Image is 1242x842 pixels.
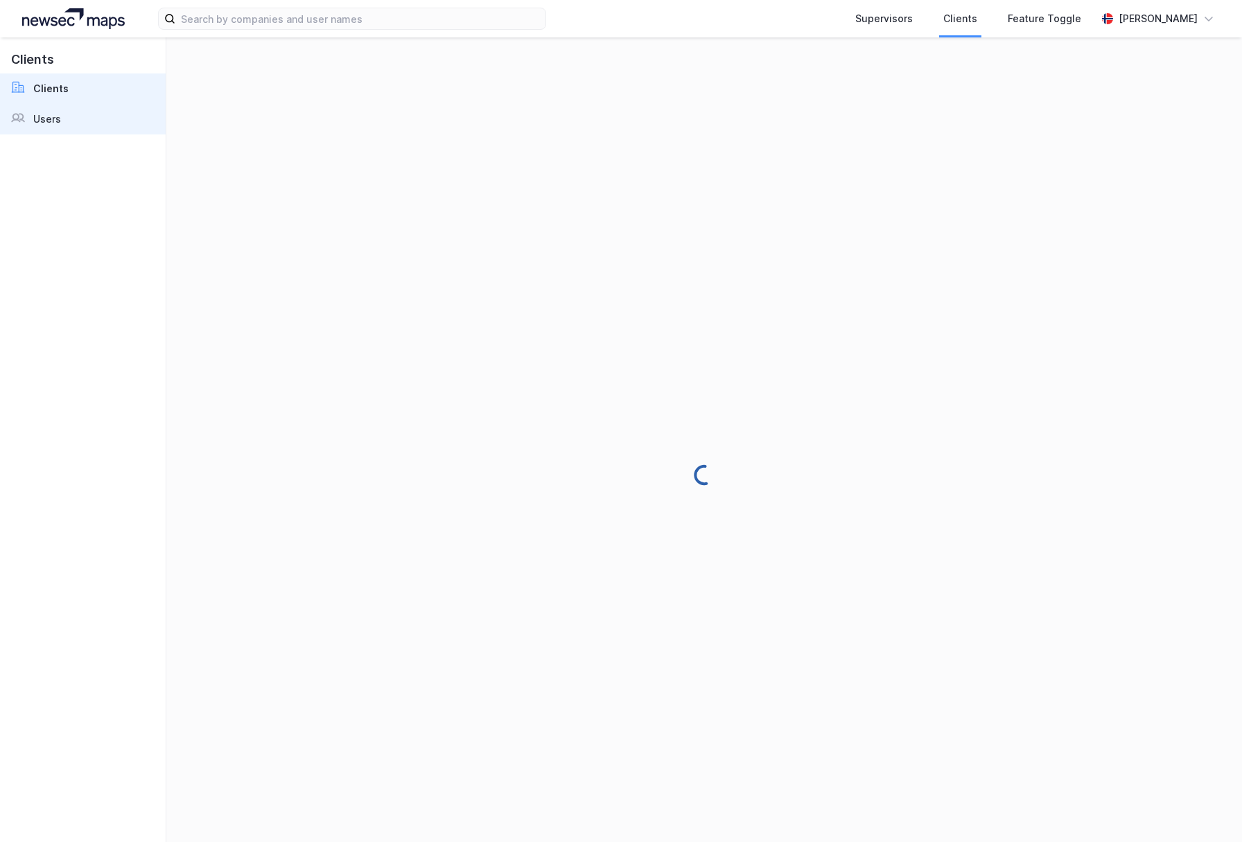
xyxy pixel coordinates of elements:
input: Search by companies and user names [175,8,540,29]
div: Clients [943,10,977,27]
div: Users [33,111,61,128]
div: Feature Toggle [1008,10,1081,27]
div: Clients [33,80,69,97]
div: Supervisors [855,10,913,27]
div: [PERSON_NAME] [1119,10,1198,27]
img: logo.a4113a55bc3d86da70a041830d287a7e.svg [22,8,125,29]
iframe: Chat Widget [1173,775,1242,842]
div: Kontrollprogram for chat [1173,775,1242,842]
